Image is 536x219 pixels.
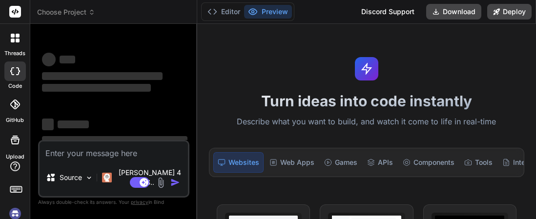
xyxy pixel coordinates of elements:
[355,4,420,20] div: Discord Support
[42,119,54,130] span: ‌
[6,116,24,124] label: GitHub
[116,168,184,187] p: [PERSON_NAME] 4 S..
[38,198,189,207] p: Always double-check its answers. Your in Bind
[6,153,24,161] label: Upload
[102,173,112,182] img: Claude 4 Sonnet
[426,4,481,20] button: Download
[58,120,89,128] span: ‌
[42,53,56,66] span: ‌
[460,152,496,173] div: Tools
[42,136,187,144] span: ‌
[320,152,361,173] div: Games
[60,56,75,63] span: ‌
[170,178,180,187] img: icon
[4,49,25,58] label: threads
[203,116,530,128] p: Describe what you want to build, and watch it come to life in real-time
[85,174,93,182] img: Pick Models
[399,152,458,173] div: Components
[60,173,82,182] p: Source
[204,5,244,19] button: Editor
[244,5,292,19] button: Preview
[42,84,151,92] span: ‌
[363,152,397,173] div: APIs
[266,152,318,173] div: Web Apps
[155,177,166,188] img: attachment
[131,199,148,205] span: privacy
[203,92,530,110] h1: Turn ideas into code instantly
[487,4,532,20] button: Deploy
[213,152,264,173] div: Websites
[37,7,95,17] span: Choose Project
[8,82,22,90] label: code
[42,72,163,80] span: ‌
